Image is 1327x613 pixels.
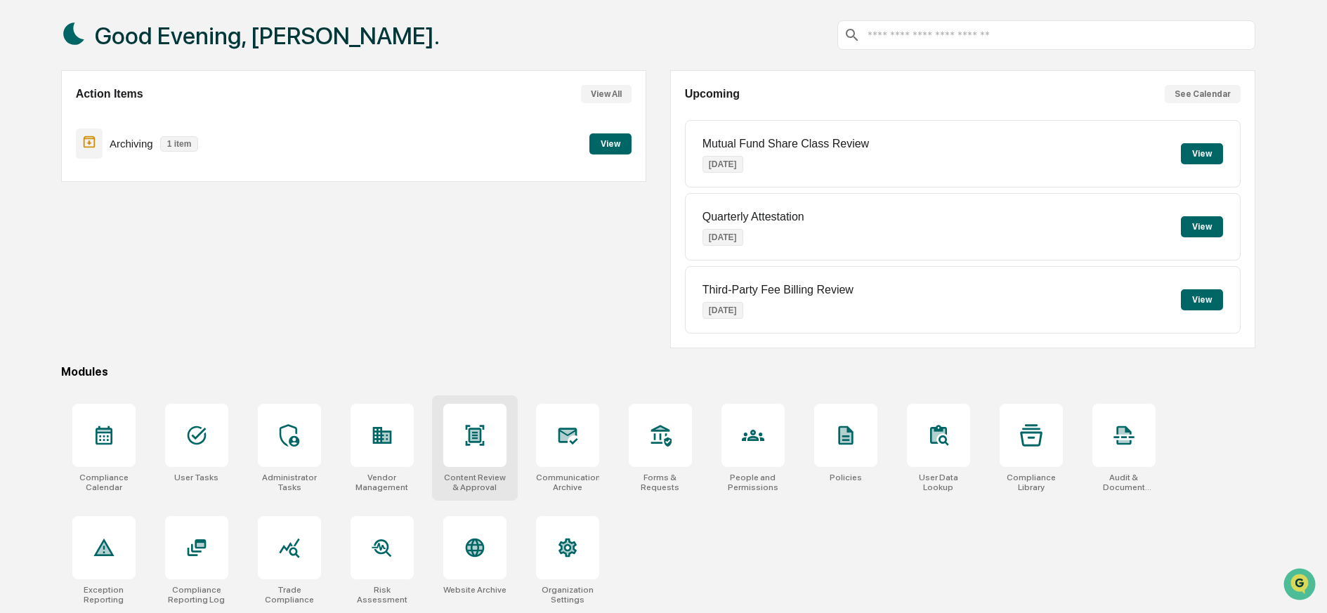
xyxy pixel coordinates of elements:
[96,171,180,197] a: 🗄️Attestations
[14,178,25,190] div: 🖐️
[351,473,414,492] div: Vendor Management
[443,473,506,492] div: Content Review & Approval
[76,88,143,100] h2: Action Items
[110,138,153,150] p: Archiving
[160,136,199,152] p: 1 item
[702,156,743,173] p: [DATE]
[589,133,632,154] button: View
[702,211,804,223] p: Quarterly Attestation
[8,171,96,197] a: 🖐️Preclearance
[28,204,89,218] span: Data Lookup
[536,473,599,492] div: Communications Archive
[239,112,256,128] button: Start new chat
[702,284,854,296] p: Third-Party Fee Billing Review
[1181,143,1223,164] button: View
[536,585,599,605] div: Organization Settings
[14,29,256,52] p: How can we help?
[1000,473,1063,492] div: Compliance Library
[685,88,740,100] h2: Upcoming
[907,473,970,492] div: User Data Lookup
[258,473,321,492] div: Administrator Tasks
[1165,85,1241,103] button: See Calendar
[629,473,692,492] div: Forms & Requests
[72,585,136,605] div: Exception Reporting
[14,205,25,216] div: 🔎
[48,107,230,121] div: Start new chat
[116,177,174,191] span: Attestations
[721,473,785,492] div: People and Permissions
[48,121,178,133] div: We're available if you need us!
[140,238,170,249] span: Pylon
[61,365,1255,378] div: Modules
[830,473,862,482] div: Policies
[258,585,321,605] div: Trade Compliance
[165,585,228,605] div: Compliance Reporting Log
[1282,567,1320,605] iframe: Open customer support
[1181,216,1223,237] button: View
[702,302,743,319] p: [DATE]
[28,177,91,191] span: Preclearance
[581,85,632,103] button: View All
[174,473,218,482] div: User Tasks
[589,136,632,150] a: View
[351,585,414,605] div: Risk Assessment
[443,585,506,595] div: Website Archive
[95,22,440,50] h1: Good Evening, [PERSON_NAME].
[72,473,136,492] div: Compliance Calendar
[102,178,113,190] div: 🗄️
[702,138,869,150] p: Mutual Fund Share Class Review
[702,229,743,246] p: [DATE]
[1092,473,1156,492] div: Audit & Document Logs
[8,198,94,223] a: 🔎Data Lookup
[14,107,39,133] img: 1746055101610-c473b297-6a78-478c-a979-82029cc54cd1
[99,237,170,249] a: Powered byPylon
[1181,289,1223,310] button: View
